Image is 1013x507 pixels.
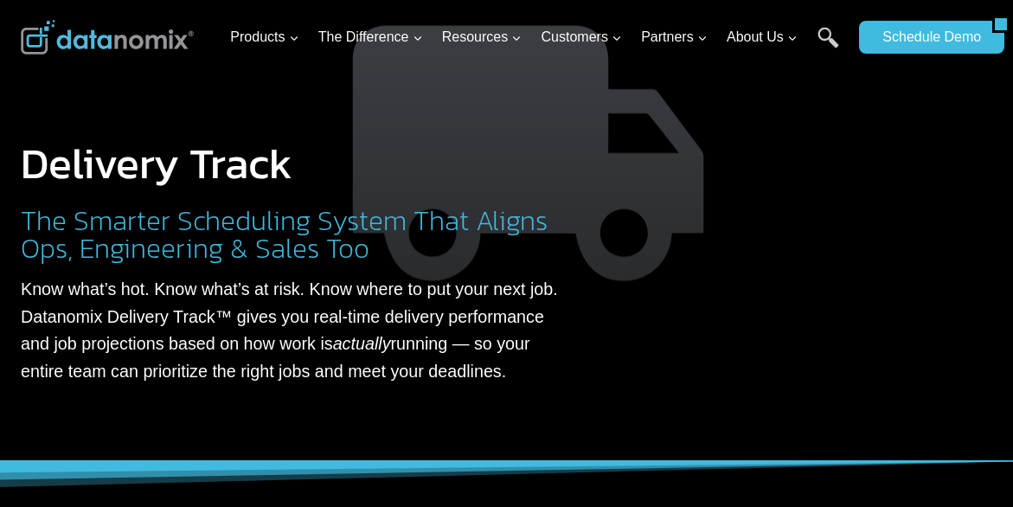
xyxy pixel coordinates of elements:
[859,21,992,54] a: Schedule Demo
[21,142,564,185] h1: Delivery Track
[333,334,391,353] em: actually
[21,207,564,262] h2: The Smarter Scheduling System That Aligns Ops, Engineering & Sales Too
[318,26,423,48] span: The Difference
[442,26,522,48] span: Resources
[542,26,622,48] span: Customers
[21,20,194,55] img: Datanomix
[641,26,707,48] span: Partners
[223,10,850,66] nav: Primary Navigation
[817,27,839,66] a: Search
[21,276,564,385] p: Know what’s hot. Know what’s at risk. Know where to put your next job. Datanomix Delivery Track™ ...
[727,26,798,48] span: About Us
[230,26,298,48] span: Products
